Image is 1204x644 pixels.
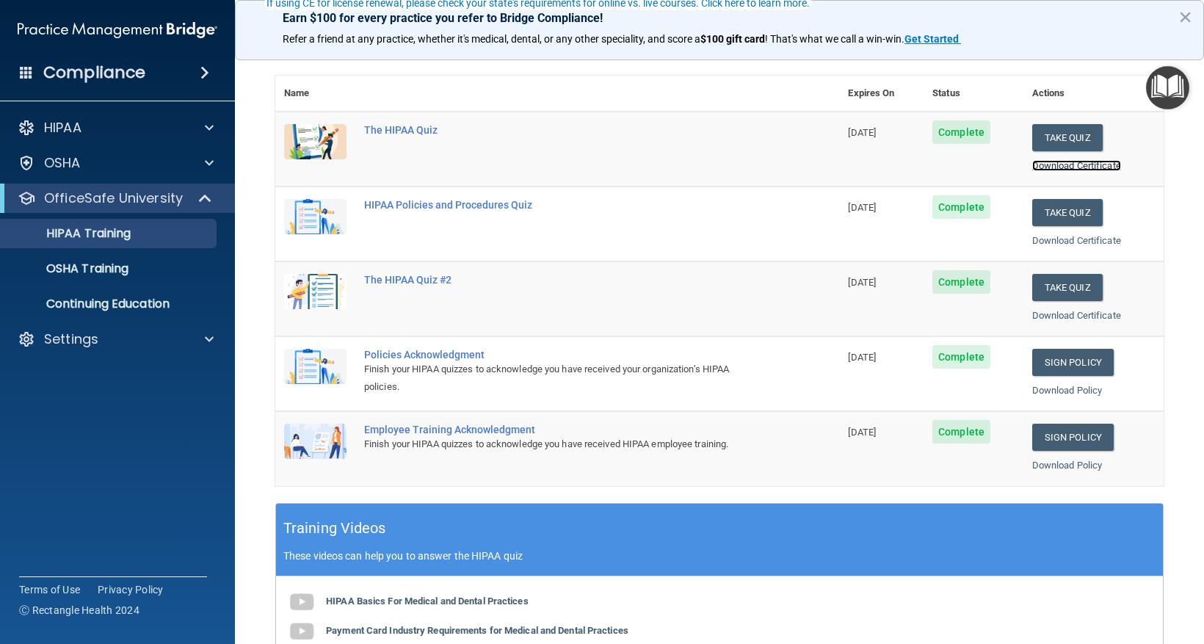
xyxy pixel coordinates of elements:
div: Employee Training Acknowledgment [364,424,766,435]
th: Status [924,76,1023,112]
a: Terms of Use [19,582,80,597]
span: [DATE] [848,427,876,438]
th: Expires On [839,76,924,112]
img: gray_youtube_icon.38fcd6cc.png [287,587,316,617]
p: OSHA [44,154,81,172]
button: Take Quiz [1032,274,1103,301]
span: Complete [932,270,990,294]
a: Privacy Policy [98,582,164,597]
span: [DATE] [848,127,876,138]
a: OfficeSafe University [18,189,213,207]
th: Actions [1023,76,1164,112]
button: Take Quiz [1032,199,1103,226]
a: HIPAA [18,119,214,137]
p: Earn $100 for every practice you refer to Bridge Compliance! [283,11,1156,25]
span: Complete [932,120,990,144]
button: Take Quiz [1032,124,1103,151]
a: Download Certificate [1032,310,1121,321]
div: Finish your HIPAA quizzes to acknowledge you have received HIPAA employee training. [364,435,766,453]
h5: Training Videos [283,515,386,541]
div: Finish your HIPAA quizzes to acknowledge you have received your organization’s HIPAA policies. [364,361,766,396]
div: The HIPAA Quiz #2 [364,274,766,286]
a: Download Policy [1032,460,1103,471]
p: HIPAA Training [10,226,131,241]
span: [DATE] [848,202,876,213]
img: PMB logo [18,15,217,45]
b: HIPAA Basics For Medical and Dental Practices [326,596,529,607]
span: Ⓒ Rectangle Health 2024 [19,603,139,618]
p: Continuing Education [10,297,210,311]
span: Refer a friend at any practice, whether it's medical, dental, or any other speciality, and score a [283,33,700,45]
p: OfficeSafe University [44,189,183,207]
div: The HIPAA Quiz [364,124,766,136]
a: Settings [18,330,214,348]
b: Payment Card Industry Requirements for Medical and Dental Practices [326,625,628,636]
h4: Compliance [43,62,145,83]
div: Policies Acknowledgment [364,349,766,361]
p: Settings [44,330,98,348]
strong: Get Started [904,33,959,45]
button: Close [1178,5,1192,29]
span: [DATE] [848,277,876,288]
a: Get Started [904,33,961,45]
a: Download Policy [1032,385,1103,396]
a: Download Certificate [1032,235,1121,246]
span: [DATE] [848,352,876,363]
div: HIPAA Policies and Procedures Quiz [364,199,766,211]
span: Complete [932,420,990,444]
a: Download Certificate [1032,160,1121,171]
th: Name [275,76,355,112]
p: These videos can help you to answer the HIPAA quiz [283,550,1156,562]
button: Open Resource Center [1146,66,1189,109]
p: OSHA Training [10,261,128,276]
a: Sign Policy [1032,424,1114,451]
a: OSHA [18,154,214,172]
p: HIPAA [44,119,81,137]
strong: $100 gift card [700,33,765,45]
span: Complete [932,195,990,219]
span: Complete [932,345,990,369]
a: Sign Policy [1032,349,1114,376]
span: ! That's what we call a win-win. [765,33,904,45]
